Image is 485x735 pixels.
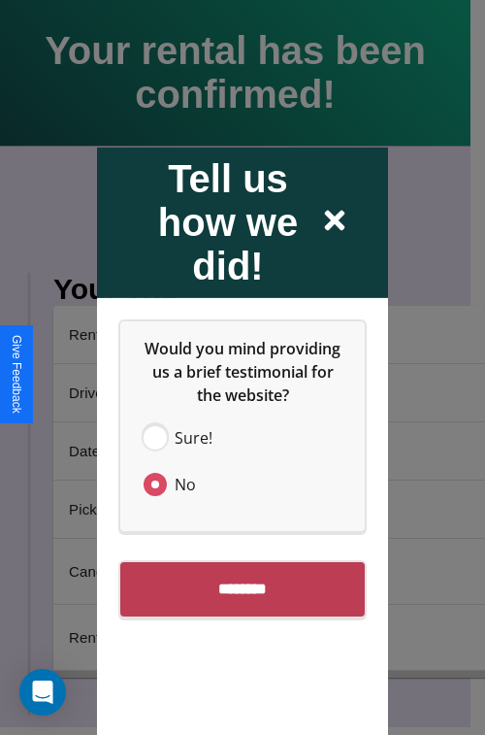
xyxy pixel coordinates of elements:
span: No [175,472,196,495]
span: Sure! [175,425,212,449]
span: Would you mind providing us a brief testimonial for the website? [145,337,344,405]
div: Open Intercom Messenger [19,669,66,716]
div: Give Feedback [10,335,23,414]
h2: Tell us how we did! [136,156,320,287]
